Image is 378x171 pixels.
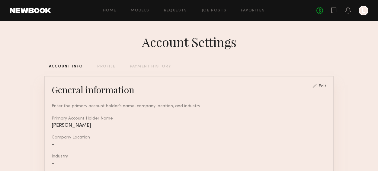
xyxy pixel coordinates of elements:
div: Enter the primary account holder’s name, company location, and industry [52,103,326,109]
div: [PERSON_NAME] [52,123,326,128]
div: - [52,161,326,166]
div: Industry [52,154,326,159]
div: Primary Account Holder Name [52,117,326,121]
div: Company Location [52,135,326,140]
a: L [359,6,368,15]
a: Favorites [241,9,265,13]
div: - [52,142,326,147]
a: Job Posts [202,9,227,13]
a: Requests [164,9,187,13]
div: Edit [319,84,326,89]
div: Account Settings [142,33,236,50]
div: PROFILE [97,65,115,69]
div: ACCOUNT INFO [49,65,83,69]
div: General information [52,84,134,96]
a: Models [131,9,149,13]
a: Home [103,9,117,13]
div: PAYMENT HISTORY [130,65,171,69]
